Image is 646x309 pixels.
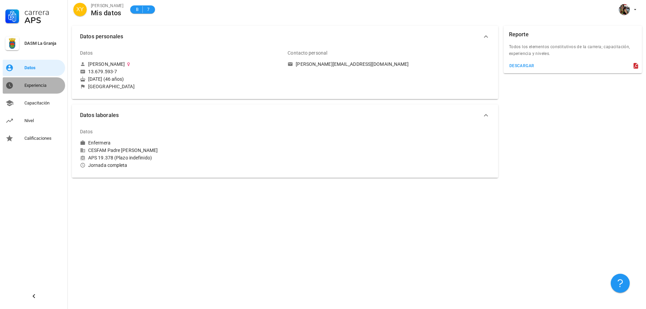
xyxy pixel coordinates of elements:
[72,104,498,126] button: Datos laborales
[134,6,140,13] span: B
[3,113,65,129] a: Nivel
[80,162,282,168] div: Jornada completa
[80,123,93,140] div: Datos
[3,130,65,147] a: Calificaciones
[288,61,490,67] a: [PERSON_NAME][EMAIL_ADDRESS][DOMAIN_NAME]
[24,83,62,88] div: Experiencia
[24,16,62,24] div: APS
[88,83,135,90] div: [GEOGRAPHIC_DATA]
[619,4,630,15] div: avatar
[73,3,87,16] div: avatar
[504,43,642,61] div: Todos los elementos constitutivos de la carrera; capacitación, experiencia y niveles.
[88,140,111,146] div: Enfermera
[509,26,529,43] div: Reporte
[80,32,482,41] span: Datos personales
[72,26,498,47] button: Datos personales
[3,95,65,111] a: Capacitación
[24,136,62,141] div: Calificaciones
[80,147,282,153] div: CESFAM Padre [PERSON_NAME]
[3,77,65,94] a: Experiencia
[24,8,62,16] div: Carrera
[91,2,123,9] div: [PERSON_NAME]
[88,69,117,75] div: 13.679.593-7
[288,45,327,61] div: Contacto personal
[91,9,123,17] div: Mis datos
[80,111,482,120] span: Datos laborales
[80,76,282,82] div: [DATE] (46 años)
[3,60,65,76] a: Datos
[506,61,537,71] button: descargar
[24,65,62,71] div: Datos
[24,100,62,106] div: Capacitación
[509,63,534,68] div: descargar
[296,61,409,67] div: [PERSON_NAME][EMAIL_ADDRESS][DOMAIN_NAME]
[80,45,93,61] div: Datos
[76,3,83,16] span: XY
[88,61,125,67] div: [PERSON_NAME]
[24,118,62,123] div: Nivel
[24,41,62,46] div: DASM La Granja
[80,155,282,161] div: APS 19.378 (Plazo indefinido)
[145,6,151,13] span: 7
